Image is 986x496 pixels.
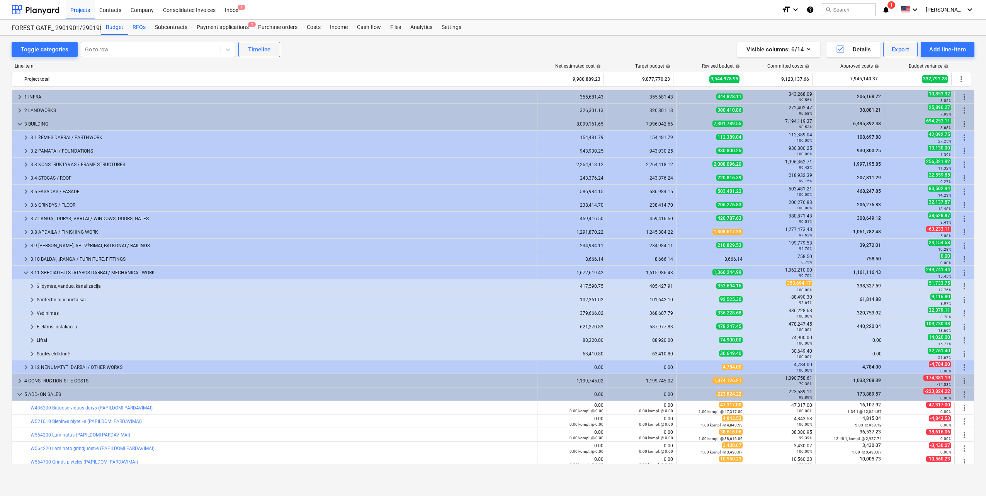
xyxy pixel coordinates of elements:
[541,202,603,208] div: 238,414.70
[610,94,673,100] div: 355,681.43
[928,185,951,192] span: 83,502.94
[702,63,740,69] div: Revised budget
[799,179,812,183] small: 99.15%
[716,107,743,113] span: 300,410.86
[960,417,969,426] span: More actions
[406,20,437,35] a: Analytics
[960,241,969,250] span: More actions
[541,216,603,221] div: 459,416.50
[799,219,812,224] small: 90.51%
[541,311,603,316] div: 379,666.02
[749,240,812,251] div: 199,779.53
[938,207,951,211] small: 13.48%
[939,234,951,238] small: -5.08%
[873,64,879,69] span: help
[541,243,603,248] div: 234,984.11
[716,202,743,208] span: 206,276.83
[960,403,969,413] span: More actions
[31,405,153,411] a: W436200 Butuose vidaus durys (PAPILDOMI PARDAVIMAI)
[960,92,969,102] span: More actions
[712,229,743,235] span: 1,308,617.33
[719,296,743,302] span: 92,525.30
[799,98,812,102] small: 99.55%
[819,338,882,343] div: 0.00
[960,173,969,183] span: More actions
[716,310,743,316] span: 336,228.68
[610,338,673,343] div: 88,920.00
[31,158,534,171] div: 3.3 KONSTRUKTYVAS / FRAME STRUCTURES
[797,206,812,210] small: 100.00%
[541,94,603,100] div: 355,681.43
[822,3,876,16] button: Search
[925,118,951,124] span: 694,253.11
[852,229,882,234] span: 1,061,782.48
[859,243,882,248] span: 39,272.01
[926,7,964,13] span: [PERSON_NAME]
[610,189,673,194] div: 586,984.15
[856,134,882,140] span: 108,697.88
[253,20,302,35] a: Purchase orders
[746,73,809,85] div: 9,123,137.66
[27,309,37,318] span: keyboard_arrow_right
[737,42,820,57] button: Visible columns:6/14
[938,288,951,292] small: 12.76%
[635,63,670,69] div: Target budget
[749,335,812,346] div: 74,900.00
[101,20,128,35] a: Budget
[27,322,37,331] span: keyboard_arrow_right
[31,459,138,465] a: W564700 Grindų plytelės (PAPILDOMI PARDAVIMAI)
[928,307,951,313] span: 32,379.11
[957,75,966,84] span: More actions
[31,131,534,144] div: 3.1 ŽEMĖS DARBAI / EARTHWORK
[595,64,601,69] span: help
[27,336,37,345] span: keyboard_arrow_right
[24,91,534,103] div: 1 INFRA
[302,20,325,35] a: Costs
[960,106,969,115] span: More actions
[865,256,882,262] span: 758.50
[797,138,812,143] small: 100.00%
[541,162,603,167] div: 2,264,418.12
[150,20,192,35] a: Subcontracts
[248,44,270,54] div: Timeline
[31,185,534,198] div: 3.5 FASADAS / FASADE
[852,161,882,167] span: 1,997,195.85
[27,282,37,291] span: keyboard_arrow_right
[856,94,882,99] span: 206,168.72
[892,44,909,54] div: Export
[960,146,969,156] span: More actions
[799,273,812,278] small: 99.70%
[909,63,949,69] div: Budget variance
[940,220,951,224] small: 8.41%
[928,334,951,340] span: 14,020.00
[12,63,535,69] div: Line-item
[749,294,812,305] div: 88,490.30
[960,119,969,129] span: More actions
[797,314,812,318] small: 100.00%
[938,193,951,197] small: 14.23%
[960,309,969,318] span: More actions
[922,75,948,83] span: 332,791.28
[883,42,918,57] button: Export
[791,5,800,14] i: keyboard_arrow_down
[31,446,155,451] a: W564220 Laminato grindjuostės (PAPILDOMI PARDAVIMAI)
[856,310,882,316] span: 320,753.92
[31,432,130,438] a: W564200 Laminatas (PAPILDOMI PARDAVIMAI)
[960,390,969,399] span: More actions
[716,175,743,181] span: 220,816.39
[21,146,31,156] span: keyboard_arrow_right
[749,173,812,183] div: 218,932.39
[749,227,812,238] div: 1,277,473.48
[21,173,31,183] span: keyboard_arrow_right
[849,76,879,82] span: 7,945,140.37
[37,280,534,292] div: Šildymas, vanduo, kanalizacija
[960,255,969,264] span: More actions
[15,390,24,399] span: keyboard_arrow_down
[806,5,814,14] i: Knowledge base
[746,44,811,54] div: Visible columns : 6/14
[610,216,673,221] div: 459,416.50
[716,242,743,248] span: 210,829.53
[610,324,673,330] div: 587,977.83
[537,73,600,85] div: 9,980,889.23
[749,186,812,197] div: 503,481.21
